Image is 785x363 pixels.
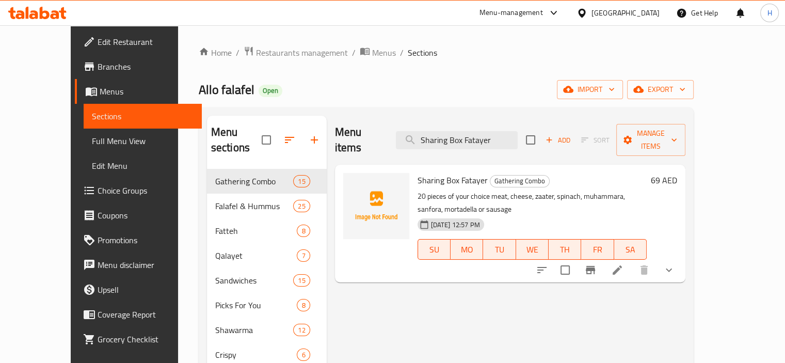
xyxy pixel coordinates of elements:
[343,173,409,239] img: Sharing Box Fatayer
[215,175,294,187] span: Gathering Combo
[297,299,310,311] div: items
[767,7,772,19] span: H
[490,175,549,187] span: Gathering Combo
[578,258,603,282] button: Branch-specific-item
[244,46,348,59] a: Restaurants management
[92,110,194,122] span: Sections
[92,160,194,172] span: Edit Menu
[541,132,574,148] span: Add item
[585,242,610,257] span: FR
[335,124,383,155] h2: Menu items
[553,242,577,257] span: TH
[98,333,194,345] span: Grocery Checklist
[259,86,282,95] span: Open
[294,276,309,286] span: 15
[84,153,202,178] a: Edit Menu
[215,324,294,336] span: Shawarma
[418,172,488,188] span: Sharing Box Fatayer
[215,249,297,262] span: Qalayet
[75,54,202,79] a: Branches
[297,301,309,310] span: 8
[297,350,309,360] span: 6
[75,302,202,327] a: Coverage Report
[199,78,254,101] span: Allo falafel
[215,225,297,237] span: Fatteh
[294,177,309,186] span: 15
[293,200,310,212] div: items
[98,234,194,246] span: Promotions
[520,242,544,257] span: WE
[293,175,310,187] div: items
[408,46,437,59] span: Sections
[98,308,194,321] span: Coverage Report
[215,299,297,311] span: Picks For You
[207,169,327,194] div: Gathering Combo15
[616,124,685,156] button: Manage items
[663,264,675,276] svg: Show Choices
[98,184,194,197] span: Choice Groups
[487,242,511,257] span: TU
[294,201,309,211] span: 25
[656,258,681,282] button: show more
[92,135,194,147] span: Full Menu View
[75,277,202,302] a: Upsell
[479,7,543,19] div: Menu-management
[418,190,647,216] p: 20 pieces of your choice meat, cheese, zaater, spinach, muhammara, sanfora, mortadella or sausage
[574,132,616,148] span: Select section first
[297,225,310,237] div: items
[207,243,327,268] div: Qalayet7
[565,83,615,96] span: import
[75,252,202,277] a: Menu disclaimer
[98,36,194,48] span: Edit Restaurant
[451,239,483,260] button: MO
[215,200,294,212] span: Falafel & Hummus
[75,327,202,352] a: Grocery Checklist
[422,242,446,257] span: SU
[614,239,647,260] button: SA
[549,239,581,260] button: TH
[352,46,356,59] li: /
[302,128,327,152] button: Add section
[297,251,309,261] span: 7
[618,242,643,257] span: SA
[207,194,327,218] div: Falafel & Hummus25
[207,293,327,318] div: Picks For You8
[215,274,294,287] span: Sandwiches
[255,129,277,151] span: Select all sections
[84,129,202,153] a: Full Menu View
[297,226,309,236] span: 8
[98,60,194,73] span: Branches
[236,46,239,59] li: /
[455,242,479,257] span: MO
[75,29,202,54] a: Edit Restaurant
[100,85,194,98] span: Menus
[396,131,518,149] input: search
[530,258,554,282] button: sort-choices
[297,249,310,262] div: items
[544,134,572,146] span: Add
[259,85,282,97] div: Open
[75,79,202,104] a: Menus
[360,46,396,59] a: Menus
[581,239,614,260] button: FR
[277,128,302,152] span: Sort sections
[75,203,202,228] a: Coupons
[199,46,694,59] nav: breadcrumb
[98,209,194,222] span: Coupons
[627,80,694,99] button: export
[632,258,656,282] button: delete
[215,349,297,361] span: Crispy
[293,324,310,336] div: items
[293,274,310,287] div: items
[207,268,327,293] div: Sandwiches15
[483,239,516,260] button: TU
[294,325,309,335] span: 12
[256,46,348,59] span: Restaurants management
[624,127,677,153] span: Manage items
[591,7,660,19] div: [GEOGRAPHIC_DATA]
